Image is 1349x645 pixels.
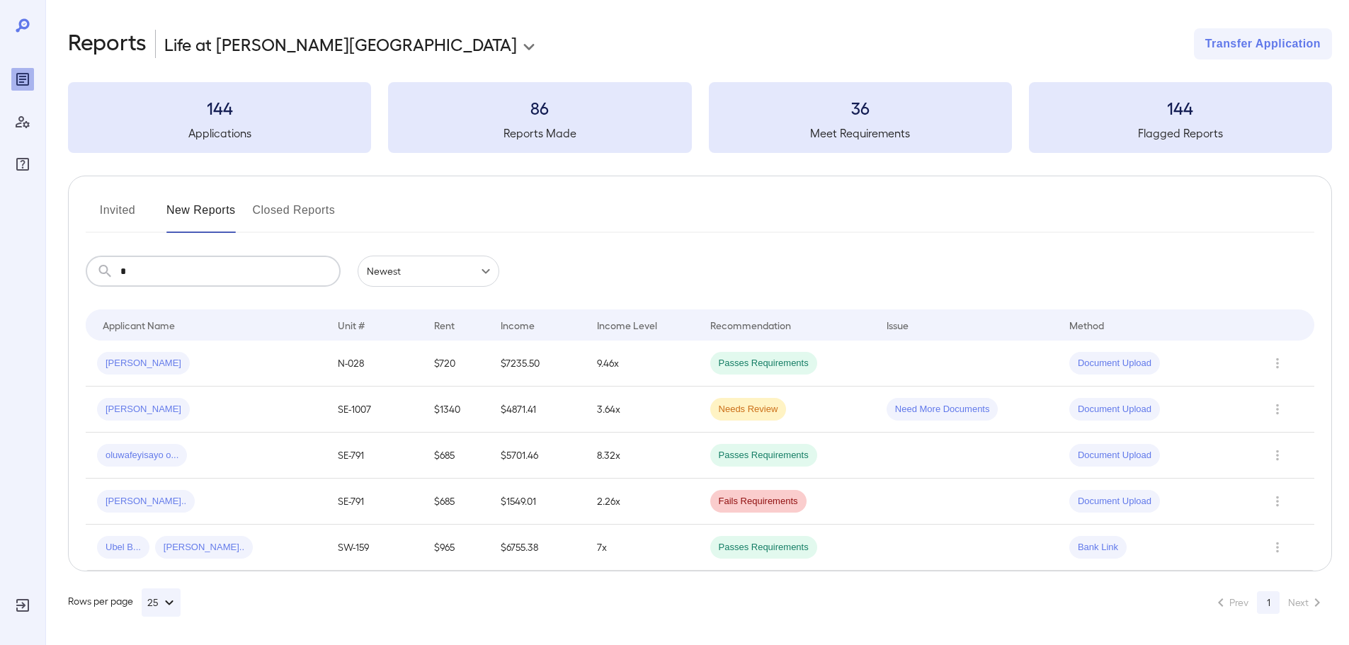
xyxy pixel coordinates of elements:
button: page 1 [1257,591,1280,614]
td: $7235.50 [489,341,586,387]
div: Recommendation [710,316,791,333]
span: Document Upload [1069,449,1160,462]
button: Closed Reports [253,199,336,233]
summary: 144Applications86Reports Made36Meet Requirements144Flagged Reports [68,82,1332,153]
span: Fails Requirements [710,495,807,508]
button: Row Actions [1266,398,1289,421]
button: New Reports [166,199,236,233]
span: oluwafeyisayo o... [97,449,187,462]
span: Bank Link [1069,541,1127,554]
td: $4871.41 [489,387,586,433]
td: $6755.38 [489,525,586,571]
td: $685 [423,479,489,525]
td: $1549.01 [489,479,586,525]
button: Row Actions [1266,536,1289,559]
h5: Reports Made [388,125,691,142]
td: 3.64x [586,387,698,433]
h3: 144 [1029,96,1332,119]
h5: Flagged Reports [1029,125,1332,142]
span: Ubel B... [97,541,149,554]
td: $965 [423,525,489,571]
h5: Applications [68,125,371,142]
div: Manage Users [11,110,34,133]
div: Reports [11,68,34,91]
td: $5701.46 [489,433,586,479]
h3: 144 [68,96,371,119]
span: Document Upload [1069,357,1160,370]
button: Row Actions [1266,490,1289,513]
span: Needs Review [710,403,787,416]
h3: 36 [709,96,1012,119]
div: Applicant Name [103,316,175,333]
td: SE-791 [326,479,423,525]
h5: Meet Requirements [709,125,1012,142]
td: 7x [586,525,698,571]
span: [PERSON_NAME].. [97,495,195,508]
span: Passes Requirements [710,449,817,462]
td: $720 [423,341,489,387]
td: 2.26x [586,479,698,525]
td: SE-791 [326,433,423,479]
h3: 86 [388,96,691,119]
p: Life at [PERSON_NAME][GEOGRAPHIC_DATA] [164,33,517,55]
div: Unit # [338,316,365,333]
td: SE-1007 [326,387,423,433]
td: $1340 [423,387,489,433]
div: Method [1069,316,1104,333]
td: 8.32x [586,433,698,479]
button: Invited [86,199,149,233]
span: [PERSON_NAME] [97,403,190,416]
button: Row Actions [1266,444,1289,467]
button: 25 [142,588,181,617]
div: Rent [434,316,457,333]
div: Log Out [11,594,34,617]
div: Newest [358,256,499,287]
div: Rows per page [68,588,181,617]
div: Income Level [597,316,657,333]
td: 9.46x [586,341,698,387]
nav: pagination navigation [1206,591,1332,614]
span: [PERSON_NAME].. [155,541,253,554]
button: Row Actions [1266,352,1289,375]
td: N-028 [326,341,423,387]
div: FAQ [11,153,34,176]
span: Document Upload [1069,495,1160,508]
td: SW-159 [326,525,423,571]
span: Passes Requirements [710,541,817,554]
span: Need More Documents [887,403,998,416]
span: [PERSON_NAME] [97,357,190,370]
td: $685 [423,433,489,479]
div: Issue [887,316,909,333]
span: Passes Requirements [710,357,817,370]
span: Document Upload [1069,403,1160,416]
h2: Reports [68,28,147,59]
button: Transfer Application [1194,28,1332,59]
div: Income [501,316,535,333]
